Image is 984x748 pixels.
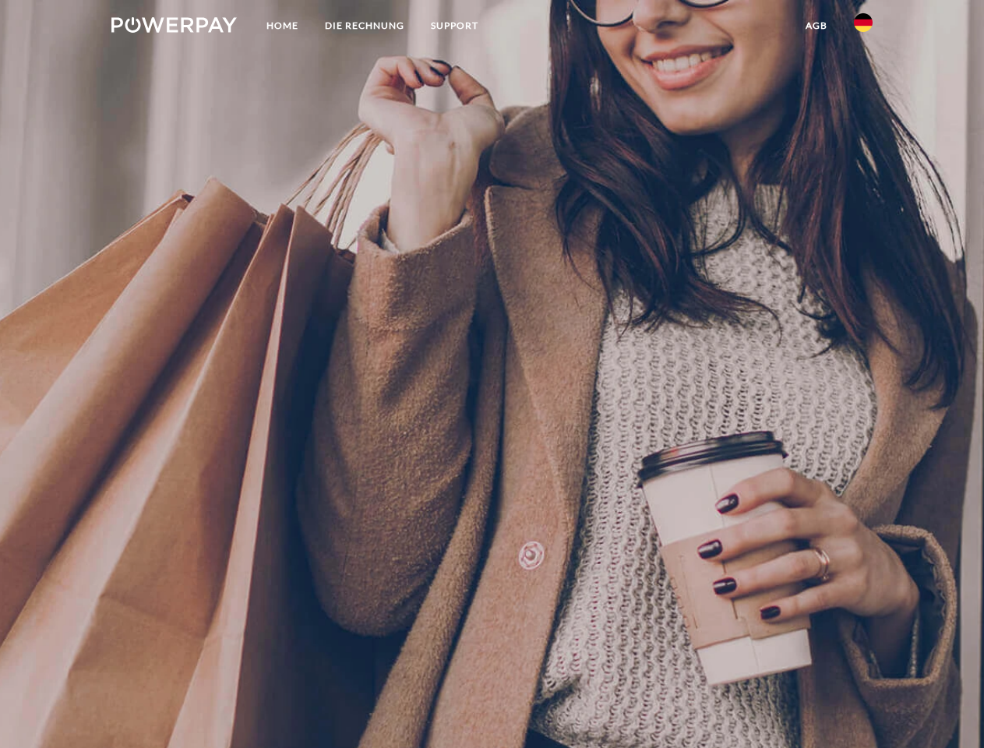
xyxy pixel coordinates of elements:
[792,12,841,40] a: agb
[253,12,312,40] a: Home
[854,13,873,32] img: de
[312,12,418,40] a: DIE RECHNUNG
[418,12,492,40] a: SUPPORT
[111,17,237,33] img: logo-powerpay-white.svg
